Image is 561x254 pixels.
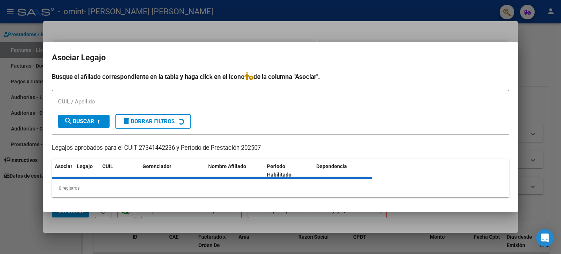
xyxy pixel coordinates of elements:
[208,163,246,169] span: Nombre Afiliado
[58,115,110,128] button: Buscar
[74,159,99,183] datatable-header-cell: Legajo
[316,163,347,169] span: Dependencia
[122,117,131,125] mat-icon: delete
[52,159,74,183] datatable-header-cell: Asociar
[55,163,72,169] span: Asociar
[313,159,372,183] datatable-header-cell: Dependencia
[140,159,205,183] datatable-header-cell: Gerenciador
[52,144,509,153] p: Legajos aprobados para el CUIT 27341442236 y Período de Prestación 202507
[122,118,175,125] span: Borrar Filtros
[115,114,191,129] button: Borrar Filtros
[77,163,93,169] span: Legajo
[102,163,113,169] span: CUIL
[52,51,509,65] h2: Asociar Legajo
[205,159,264,183] datatable-header-cell: Nombre Afiliado
[52,179,509,197] div: 0 registros
[52,72,509,81] h4: Busque el afiliado correspondiente en la tabla y haga click en el ícono de la columna "Asociar".
[99,159,140,183] datatable-header-cell: CUIL
[142,163,171,169] span: Gerenciador
[64,118,94,125] span: Buscar
[536,229,554,247] div: Open Intercom Messenger
[267,163,291,178] span: Periodo Habilitado
[64,117,73,125] mat-icon: search
[264,159,313,183] datatable-header-cell: Periodo Habilitado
